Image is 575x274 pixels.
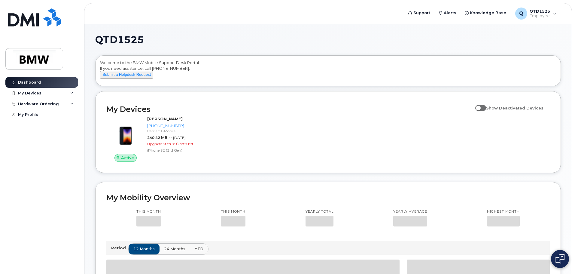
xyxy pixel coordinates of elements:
span: at [DATE] [169,135,186,140]
div: [PHONE_NUMBER] [147,123,209,129]
h2: My Mobility Overview [106,193,550,202]
img: Open chat [555,254,565,264]
div: Carrier: T-Mobile [147,128,209,134]
span: 24 months [164,246,185,252]
p: Yearly average [393,209,427,214]
span: Active [121,155,134,161]
div: Welcome to the BMW Mobile Support Desk Portal If you need assistance, call [PHONE_NUMBER]. [100,60,556,84]
a: Active[PERSON_NAME][PHONE_NUMBER]Carrier: T-Mobile240.42 MBat [DATE]Upgrade Status:8 mth leftiPho... [106,116,212,162]
button: Submit a Helpdesk Request [100,71,153,79]
span: Upgrade Status: [147,142,175,146]
img: image20231002-3703462-1angbar.jpeg [111,119,140,148]
p: Highest month [487,209,520,214]
strong: [PERSON_NAME] [147,116,183,121]
span: 240.42 MB [147,135,167,140]
span: YTD [195,246,203,252]
span: 8 mth left [176,142,193,146]
input: Show Deactivated Devices [475,102,480,107]
span: Show Deactivated Devices [486,106,543,110]
p: This month [221,209,245,214]
h2: My Devices [106,105,472,114]
div: iPhone SE (3rd Gen) [147,148,209,153]
p: Period [111,245,128,251]
p: This month [136,209,161,214]
a: Submit a Helpdesk Request [100,72,153,77]
span: QTD1525 [95,35,144,44]
p: Yearly total [306,209,333,214]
